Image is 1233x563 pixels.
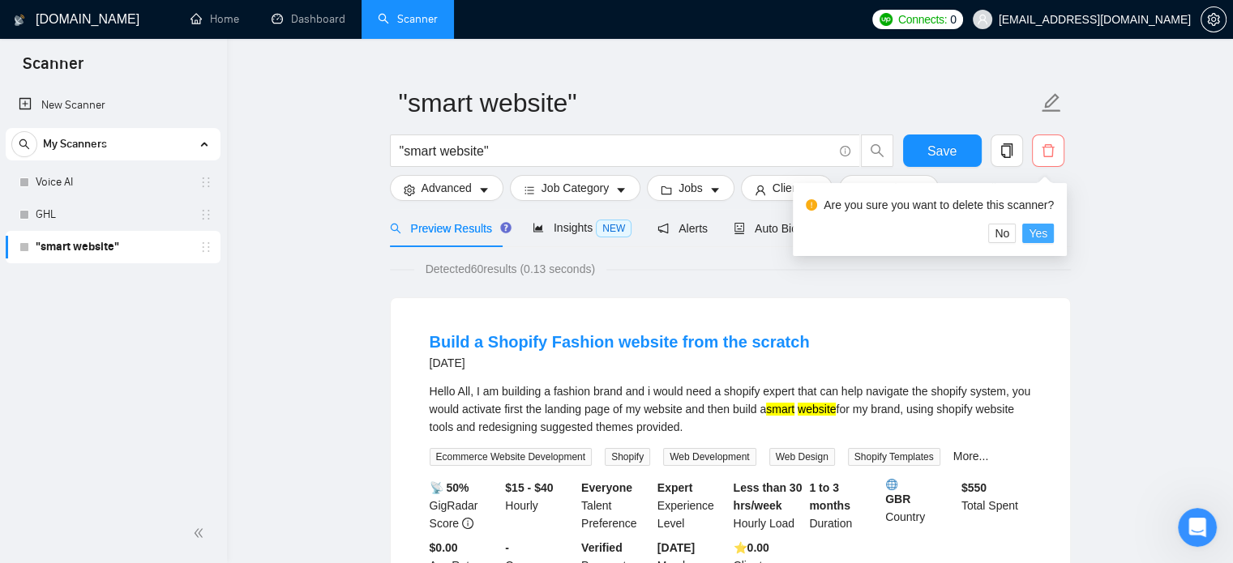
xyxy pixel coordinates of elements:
span: Connects: [898,11,947,28]
mark: smart [766,403,794,416]
iframe: Intercom live chat [1178,508,1217,547]
b: 1 to 3 months [809,481,850,512]
span: notification [657,223,669,234]
button: userClientcaret-down [741,175,833,201]
span: Web Development [663,448,756,466]
b: $0.00 [430,541,458,554]
div: GigRadar Score [426,479,503,532]
span: info-circle [462,518,473,529]
div: Nazar says… [13,286,311,462]
span: user [977,14,988,25]
div: Hello All, I am building a fashion brand and i would need a shopify expert that can help navigate... [430,382,1031,436]
a: setting [1201,13,1227,26]
button: Yes [1022,224,1054,243]
button: Gif picker [77,426,90,439]
div: [DATE] [430,353,810,373]
button: delete [1032,134,1064,167]
span: 0 [950,11,957,28]
img: 🌐 [886,479,897,490]
span: Shopify [605,448,650,466]
b: Expert [657,481,693,494]
button: Home [254,6,285,37]
span: NEW [596,220,631,237]
b: $ 550 [961,481,987,494]
span: Ecommerce Website Development [430,448,593,466]
button: Save [903,134,982,167]
div: For now, as long as the match status shows green, there’s no impact on your job matching - the wo... [26,130,253,241]
span: Job Category [542,179,609,197]
button: No [988,224,1016,243]
div: Country [882,479,958,532]
b: 📡 50% [430,481,469,494]
button: copy [991,134,1023,167]
span: Shopify Templates [848,448,940,466]
input: Scanner name... [399,83,1038,123]
span: Jobs [679,179,703,197]
span: bars [524,184,535,196]
span: setting [404,184,415,196]
b: Everyone [581,481,632,494]
b: ⭐️ 0.00 [734,541,769,554]
span: search [12,139,36,150]
div: Just following up regarding your recent request. [26,312,253,343]
a: "smart website" [36,231,190,263]
span: Client [773,179,802,197]
span: search [390,223,401,234]
span: Detected 60 results (0.13 seconds) [414,260,606,278]
div: Hi there, [26,296,253,312]
button: search [11,131,37,157]
div: Hi there,Just following up regarding your recent request.Is there anything else we can assist you... [13,286,266,433]
button: Emoji picker [51,426,64,439]
b: Verified [581,541,623,554]
div: Total Spent [958,479,1034,532]
div: Are you sure you want to delete this scanner? [824,196,1054,214]
div: Hourly Load [730,479,807,532]
li: New Scanner [6,89,220,122]
b: Less than 30 hrs/week [734,481,803,512]
span: folder [661,184,672,196]
span: Advanced [422,179,472,197]
span: copy [991,143,1022,158]
h1: Nazar [79,8,116,20]
span: delete [1033,143,1064,158]
span: search [862,143,893,158]
div: Tooltip anchor [499,220,513,235]
p: Active [DATE] [79,20,150,36]
img: upwork-logo.png [880,13,893,26]
div: Talent Preference [578,479,654,532]
span: caret-down [615,184,627,196]
span: area-chart [533,222,544,233]
a: New Scanner [19,89,208,122]
span: holder [199,208,212,221]
span: No [995,224,1009,242]
b: $15 - $40 [505,481,553,494]
mark: website [798,403,836,416]
button: barsJob Categorycaret-down [510,175,640,201]
span: Scanner [10,52,96,86]
span: Yes [1029,224,1047,242]
img: logo [14,7,25,33]
button: Start recording [103,426,116,439]
span: holder [199,241,212,254]
div: Duration [806,479,882,532]
span: Web Design [769,448,835,466]
a: dashboardDashboard [272,12,345,26]
button: Send a message… [278,420,304,446]
a: homeHome [191,12,239,26]
div: Hourly [502,479,578,532]
button: setting [1201,6,1227,32]
span: Insights [533,221,631,234]
span: exclamation-circle [806,199,817,211]
span: Auto Bidder [734,222,814,235]
span: robot [734,223,745,234]
div: Close [285,6,314,36]
a: searchScanner [378,12,438,26]
span: edit [1041,92,1062,113]
input: Search Freelance Jobs... [400,141,833,161]
a: Build a Shopify Fashion website from the scratch [430,333,810,351]
button: search [861,134,893,167]
textarea: Message… [14,392,310,420]
button: settingAdvancedcaret-down [390,175,503,201]
a: More... [953,450,989,463]
span: Preview Results [390,222,507,235]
